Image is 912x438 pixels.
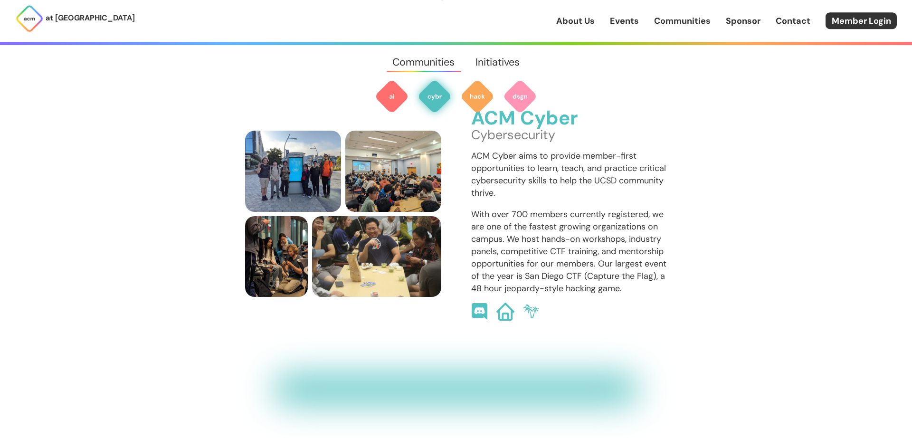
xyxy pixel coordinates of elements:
[496,303,514,321] img: ACM Cyber Website
[15,4,135,33] a: at [GEOGRAPHIC_DATA]
[245,216,308,297] img: ACM Cyber president Nick helps members pick a lock
[418,79,452,114] img: ACM Cyber
[503,79,537,114] img: ACM Design
[312,216,441,297] img: Cyber Members Playing Board Games
[15,4,44,33] img: ACM Logo
[460,79,494,114] img: ACM Hack
[46,12,135,24] p: at [GEOGRAPHIC_DATA]
[471,129,667,141] p: Cybersecurity
[471,303,488,320] img: ACM Cyber Discord
[522,303,540,320] img: SDCTF
[726,15,760,27] a: Sponsor
[375,79,409,114] img: ACM AI
[471,108,667,129] h3: ACM Cyber
[382,45,465,79] a: Communities
[556,15,595,27] a: About Us
[465,45,530,79] a: Initiatives
[245,131,341,212] img: ACM Cyber Board stands in front of a UCSD kiosk set to display "Cyber"
[610,15,639,27] a: Events
[471,150,667,199] p: ACM Cyber aims to provide member-first opportunities to learn, teach, and practice critical cyber...
[471,208,667,295] p: With over 700 members currently registered, we are one of the fastest growing organizations on ca...
[345,131,441,212] img: members picking locks at Lockpicking 102
[654,15,711,27] a: Communities
[776,15,810,27] a: Contact
[826,12,897,29] a: Member Login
